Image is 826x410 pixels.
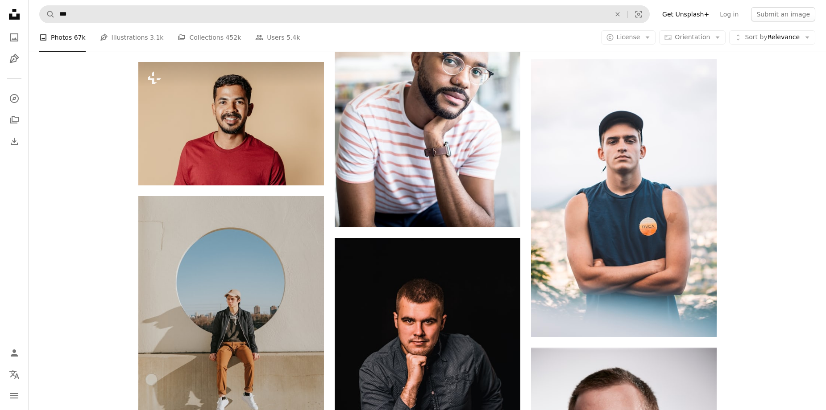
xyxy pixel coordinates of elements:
span: Relevance [745,33,800,42]
a: man wearing eyeglasses [335,84,520,92]
button: Submit an image [751,7,815,21]
span: 452k [225,33,241,42]
a: Collections 452k [178,23,241,52]
a: Log in / Sign up [5,344,23,362]
a: a man in a red shirt smiles at the camera [138,119,324,127]
img: a man in a red shirt smiles at the camera [138,62,324,185]
a: man wearing blue shirt [531,193,717,201]
a: Photos [5,29,23,46]
button: Sort byRelevance [729,30,815,45]
a: man sitting on gray concrete wall [138,308,324,316]
a: Explore [5,90,23,107]
button: Visual search [628,6,649,23]
button: Orientation [659,30,726,45]
a: Users 5.4k [255,23,300,52]
button: Clear [608,6,627,23]
button: Menu [5,387,23,405]
span: 5.4k [286,33,300,42]
a: Get Unsplash+ [657,7,714,21]
button: License [601,30,656,45]
a: Home — Unsplash [5,5,23,25]
img: man wearing blue shirt [531,59,717,337]
a: Illustrations [5,50,23,68]
span: Sort by [745,33,767,41]
span: License [617,33,640,41]
a: Illustrations 3.1k [100,23,164,52]
span: Orientation [675,33,710,41]
button: Search Unsplash [40,6,55,23]
a: Collections [5,111,23,129]
a: Log in [714,7,744,21]
a: Download History [5,132,23,150]
form: Find visuals sitewide [39,5,650,23]
button: Language [5,365,23,383]
span: 3.1k [150,33,163,42]
a: man sitting on chair [335,373,520,381]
